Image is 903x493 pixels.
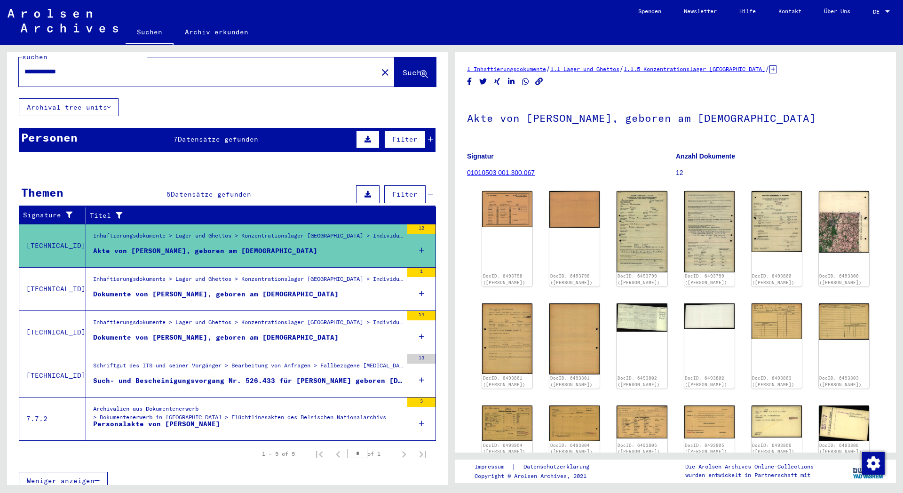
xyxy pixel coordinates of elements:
button: Share on WhatsApp [521,76,531,87]
div: Signature [23,210,79,220]
img: 001.jpg [752,406,802,437]
span: / [619,64,624,73]
a: 1.1.5 Konzentrationslager [GEOGRAPHIC_DATA] [624,65,765,72]
b: Signatur [467,152,494,160]
a: DocID: 6493799 ([PERSON_NAME]) [685,273,727,285]
a: DocID: 6493798 ([PERSON_NAME]) [483,273,525,285]
a: Archiv erkunden [174,21,260,43]
button: Share on Xing [492,76,502,87]
a: Impressum [475,462,512,472]
img: 002.jpg [819,406,869,441]
span: 7 [174,135,178,143]
img: 002.jpg [684,406,735,438]
h1: Akte von [PERSON_NAME], geboren am [DEMOGRAPHIC_DATA] [467,96,884,138]
button: Share on Twitter [478,76,488,87]
div: Personen [21,129,78,146]
a: DocID: 6493799 ([PERSON_NAME]) [618,273,660,285]
a: 1.1 Lager und Ghettos [550,65,619,72]
span: Suche [403,68,426,77]
button: Next page [395,445,413,463]
img: 002.jpg [684,191,735,272]
p: wurden entwickelt in Partnerschaft mit [685,471,814,479]
a: DocID: 6493804 ([PERSON_NAME]) [550,443,593,454]
div: Titel [90,208,427,223]
p: Die Arolsen Archives Online-Collections [685,462,814,471]
button: Last page [413,445,432,463]
a: DocID: 6493806 ([PERSON_NAME]) [752,443,794,454]
div: | [475,462,601,472]
a: Datenschutzerklärung [516,462,601,472]
div: Inhaftierungsdokumente > Lager und Ghettos > Konzentrationslager [GEOGRAPHIC_DATA] > Individuelle... [93,275,403,288]
button: Suche [395,57,436,87]
img: 001.jpg [482,191,532,227]
div: Personalakte von [PERSON_NAME] [93,419,220,429]
div: Titel [90,211,417,221]
a: 1 Inhaftierungsdokumente [467,65,546,72]
a: DocID: 6493803 ([PERSON_NAME]) [752,375,794,387]
img: 002.jpg [549,406,600,441]
button: Share on LinkedIn [507,76,516,87]
button: Copy link [534,76,544,87]
div: Dokumente von [PERSON_NAME], geboren am [DEMOGRAPHIC_DATA] [93,289,339,299]
img: 001.jpg [617,303,667,332]
div: Akte von [PERSON_NAME], geboren am [DEMOGRAPHIC_DATA] [93,246,317,256]
img: 002.jpg [549,303,600,374]
button: Weniger anzeigen [19,472,108,490]
img: 001.jpg [482,303,532,374]
span: / [765,64,769,73]
a: DocID: 6493801 ([PERSON_NAME]) [483,375,525,387]
div: Such- und Bescheinigungsvorgang Nr. 526.433 für [PERSON_NAME] geboren [DEMOGRAPHIC_DATA] [93,376,403,386]
div: Schriftgut des ITS und seiner Vorgänger > Bearbeitung von Anfragen > Fallbezogene [MEDICAL_DATA] ... [93,361,403,374]
img: 002.jpg [684,303,735,329]
img: 001.jpg [752,303,802,339]
div: of 1 [348,449,395,458]
img: 001.jpg [617,406,667,438]
a: DocID: 6493800 ([PERSON_NAME]) [819,273,862,285]
button: First page [310,445,329,463]
p: 12 [676,168,884,178]
span: Weniger anzeigen [27,477,95,485]
button: Clear [376,63,395,81]
img: 002.jpg [819,191,869,253]
div: Signature [23,208,88,223]
img: 001.jpg [617,191,667,272]
img: 001.jpg [482,406,532,441]
a: DocID: 6493801 ([PERSON_NAME]) [550,375,593,387]
button: Previous page [329,445,348,463]
div: 1 – 5 of 5 [262,450,295,458]
button: Share on Facebook [465,76,475,87]
a: DocID: 6493802 ([PERSON_NAME]) [618,375,660,387]
a: DocID: 6493805 ([PERSON_NAME]) [618,443,660,454]
a: DocID: 6493802 ([PERSON_NAME]) [685,375,727,387]
a: 01010503 001.300.067 [467,169,535,176]
div: Archivalien aus Dokumentenerwerb > Dokumentenerwerb in [GEOGRAPHIC_DATA] > Flüchtlingsakten des B... [93,405,386,426]
div: Inhaftierungsdokumente > Lager und Ghettos > Konzentrationslager [GEOGRAPHIC_DATA] > Individuelle... [93,231,403,245]
div: Dokumente von [PERSON_NAME], geboren am [DEMOGRAPHIC_DATA] [93,333,339,342]
button: Filter [384,130,426,148]
img: 002.jpg [819,303,869,340]
div: Inhaftierungsdokumente > Lager und Ghettos > Konzentrationslager [GEOGRAPHIC_DATA] > Individuelle... [93,318,403,331]
mat-icon: close [380,67,391,78]
p: Copyright © Arolsen Archives, 2021 [475,472,601,480]
td: 7.7.2 [19,397,86,440]
img: Zustimmung ändern [862,452,885,475]
span: DE [873,8,883,15]
button: Archival tree units [19,98,119,116]
img: yv_logo.png [851,459,886,483]
a: DocID: 6493803 ([PERSON_NAME]) [819,375,862,387]
span: Filter [392,190,418,199]
a: DocID: 6493804 ([PERSON_NAME]) [483,443,525,454]
span: Filter [392,135,418,143]
b: Anzahl Dokumente [676,152,735,160]
span: Datensätze gefunden [178,135,258,143]
a: Suchen [126,21,174,45]
a: DocID: 6493805 ([PERSON_NAME]) [685,443,727,454]
img: 002.jpg [549,191,600,228]
a: DocID: 6493806 ([PERSON_NAME]) [819,443,862,454]
div: 3 [407,398,436,407]
a: DocID: 6493800 ([PERSON_NAME]) [752,273,794,285]
a: DocID: 6493798 ([PERSON_NAME]) [550,273,593,285]
img: 001.jpg [752,191,802,252]
img: Arolsen_neg.svg [8,9,118,32]
span: / [546,64,550,73]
